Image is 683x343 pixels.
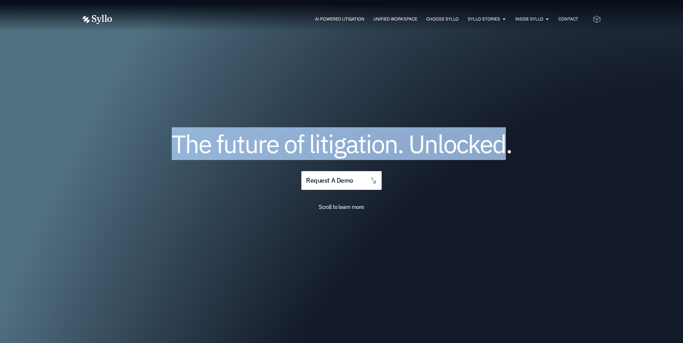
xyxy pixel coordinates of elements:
img: Vector [82,15,112,24]
a: AI Powered Litigation [315,16,364,22]
a: Unified Workspace [373,16,417,22]
nav: Menu [126,16,578,23]
a: Choose Syllo [426,16,459,22]
a: Inside Syllo [515,16,543,22]
a: Syllo Stories [468,16,500,22]
div: Menu Toggle [126,16,578,23]
a: Contact [558,16,578,22]
a: request a demo [301,171,381,190]
span: request a demo [306,177,353,184]
span: Scroll to learn more [319,203,364,210]
h1: The future of litigation. Unlocked. [126,132,558,156]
